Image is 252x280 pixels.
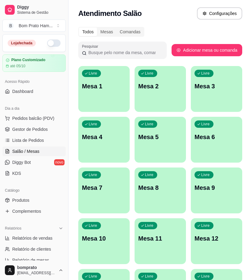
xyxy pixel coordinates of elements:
a: Gestor de Pedidos [2,124,66,134]
article: até 05/10 [10,64,25,68]
a: KDS [2,168,66,178]
a: Salão / Mesas [2,146,66,156]
button: Configurações [197,7,242,20]
span: Relatório de clientes [12,246,51,252]
span: KDS [12,170,21,176]
button: LivreMesa 11 [135,218,186,264]
p: Livre [145,223,154,228]
span: Diggy [17,5,63,10]
button: LivreMesa 5 [135,117,186,163]
div: Acesso Rápido [2,77,66,87]
span: Sistema de Gestão [17,10,63,15]
span: Salão / Mesas [12,148,39,154]
p: Mesa 12 [195,234,239,243]
div: Bom Prato Ham ... [19,23,53,29]
span: Produtos [12,197,29,203]
span: Complementos [12,208,41,214]
p: Mesa 2 [138,82,182,90]
button: Pedidos balcão (PDV) [2,113,66,123]
div: Dia a dia [2,104,66,113]
div: Loja fechada [8,40,36,46]
p: Livre [89,122,97,127]
div: Todos [79,28,97,36]
h2: Atendimento Salão [78,9,142,18]
p: Livre [201,122,210,127]
a: Relatório de clientes [2,244,66,254]
p: Livre [89,223,97,228]
button: LivreMesa 7 [78,168,130,213]
button: LivreMesa 12 [191,218,242,264]
span: bomprato [17,265,56,271]
p: Livre [89,71,97,76]
button: LivreMesa 4 [78,117,130,163]
span: Pedidos balcão (PDV) [12,115,54,121]
span: Lista de Pedidos [12,137,44,143]
a: Dashboard [2,87,66,96]
p: Livre [89,274,97,279]
button: Select a team [2,20,66,32]
p: Livre [201,172,210,177]
p: Mesa 6 [195,133,239,141]
label: Pesquisar [82,44,100,49]
button: bomprato[EMAIL_ADDRESS][DOMAIN_NAME] [2,263,66,278]
p: Mesa 11 [138,234,182,243]
p: Mesa 1 [82,82,126,90]
p: Livre [201,71,210,76]
button: LivreMesa 9 [191,168,242,213]
span: Diggy Bot [12,159,31,165]
p: Livre [89,172,97,177]
p: Livre [201,274,210,279]
p: Mesa 10 [82,234,126,243]
button: LivreMesa 6 [191,117,242,163]
a: DiggySistema de Gestão [2,2,66,17]
button: Adicionar mesa ou comanda [172,44,242,56]
p: Livre [145,122,154,127]
p: Mesa 4 [82,133,126,141]
a: Lista de Pedidos [2,135,66,145]
p: Mesa 5 [138,133,182,141]
button: LivreMesa 8 [135,168,186,213]
p: Mesa 3 [195,82,239,90]
div: Mesas [97,28,116,36]
span: Relatórios de vendas [12,235,53,241]
p: Livre [145,274,154,279]
button: LivreMesa 2 [135,66,186,112]
button: Alterar Status [47,39,61,47]
button: LivreMesa 3 [191,66,242,112]
span: B [8,23,14,29]
div: Comandas [117,28,144,36]
p: Livre [145,71,154,76]
a: Complementos [2,206,66,216]
p: Mesa 8 [138,183,182,192]
span: [EMAIL_ADDRESS][DOMAIN_NAME] [17,271,56,275]
p: Mesa 7 [82,183,126,192]
span: Gestor de Pedidos [12,126,48,132]
a: Produtos [2,195,66,205]
p: Livre [145,172,154,177]
p: Livre [201,223,210,228]
button: LivreMesa 10 [78,218,130,264]
p: Mesa 9 [195,183,239,192]
article: Plano Customizado [11,58,45,62]
button: LivreMesa 1 [78,66,130,112]
input: Pesquisar [87,50,163,56]
a: Relatório de mesas [2,255,66,265]
span: Relatórios [5,226,21,231]
a: Relatórios de vendas [2,233,66,243]
span: Relatório de mesas [12,257,49,263]
a: Diggy Botnovo [2,157,66,167]
a: Plano Customizadoaté 05/10 [2,54,66,72]
div: Catálogo [2,186,66,195]
span: Dashboard [12,88,33,94]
